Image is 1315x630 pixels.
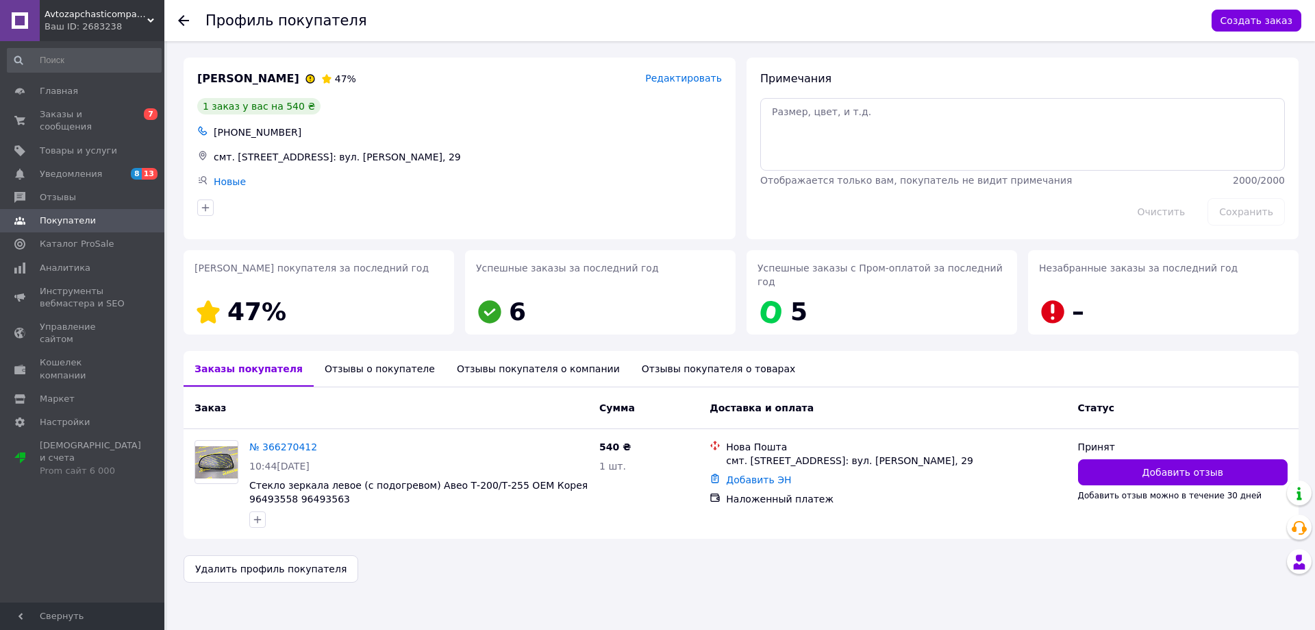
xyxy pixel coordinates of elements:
[335,73,356,84] span: 47%
[195,402,226,413] span: Заказ
[40,321,127,346] span: Управление сайтом
[211,147,725,167] div: смт. [STREET_ADDRESS]: вул. [PERSON_NAME], 29
[1072,298,1084,326] span: –
[142,168,158,180] span: 13
[40,238,114,250] span: Каталог ProSale
[760,175,1072,186] span: Отображается только вам, покупатель не видит примечания
[195,263,429,274] span: [PERSON_NAME] покупателя за последний год
[509,298,526,326] span: 6
[726,492,1066,506] div: Наложенный платеж
[40,356,127,381] span: Кошелек компании
[195,446,238,478] img: Фото товару
[40,108,127,133] span: Заказы и сообщения
[645,73,722,84] span: Редактировать
[631,351,807,387] div: Отзывы покупателя о товарах
[40,85,78,97] span: Главная
[195,440,238,484] a: Фото товару
[205,12,367,29] h1: Профиль покупателя
[144,108,158,120] span: 7
[790,298,807,326] span: 5
[197,71,299,87] span: [PERSON_NAME]
[214,176,246,187] a: Новые
[40,168,102,180] span: Уведомления
[40,262,90,274] span: Аналитика
[599,402,635,413] span: Сумма
[249,480,588,505] a: Стекло зеркала левое (с подогревом) Авео Т-200/Т-255 OEM Корея 96493558 96493563
[476,263,659,274] span: Успешные заказы за последний год
[45,8,147,21] span: Avtozapchasticompany
[1078,491,1262,500] span: Добавить отзыв можно в течение 30 дней
[40,416,90,428] span: Настройки
[249,461,310,472] span: 10:44[DATE]
[184,555,358,583] button: Удалить профиль покупателя
[1078,459,1288,485] button: Добавить отзыв
[446,351,631,387] div: Отзывы покупателя о компании
[40,439,141,477] span: [DEMOGRAPHIC_DATA] и счета
[599,441,631,452] span: 540 ₴
[227,298,286,326] span: 47%
[40,191,76,204] span: Отзывы
[710,402,814,413] span: Доставка и оплата
[726,454,1066,468] div: смт. [STREET_ADDRESS]: вул. [PERSON_NAME], 29
[760,72,831,85] span: Примечания
[1039,263,1238,274] span: Незабранные заказы за последний год
[197,98,321,114] div: 1 заказ у вас на 540 ₴
[1233,175,1285,186] span: 2000 / 2000
[1078,440,1288,454] div: Принят
[40,465,141,477] div: Prom сайт 6 000
[184,351,314,387] div: Заказы покупателя
[40,145,117,157] span: Товары и услуги
[40,215,96,227] span: Покупатели
[726,440,1066,454] div: Нова Пошта
[1212,10,1301,32] button: Создать заказ
[178,14,189,27] div: Вернуться назад
[599,461,626,472] span: 1 шт.
[211,123,725,142] div: [PHONE_NUMBER]
[40,393,75,405] span: Маркет
[757,263,1003,287] span: Успешные заказы с Пром-оплатой за последний год
[314,351,446,387] div: Отзывы о покупателе
[1078,402,1114,413] span: Статус
[726,474,791,485] a: Добавить ЭН
[45,21,164,33] div: Ваш ID: 2683238
[1142,465,1223,479] span: Добавить отзыв
[40,285,127,310] span: Инструменты вебмастера и SEO
[131,168,142,180] span: 8
[7,48,162,73] input: Поиск
[249,441,317,452] a: № 366270412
